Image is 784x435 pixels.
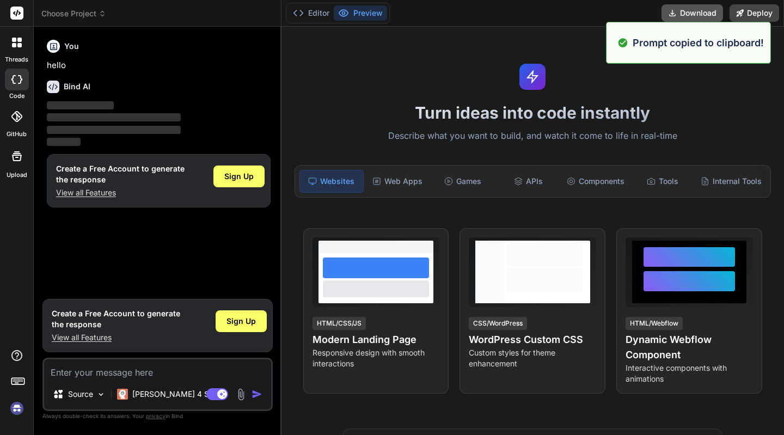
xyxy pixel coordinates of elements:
[289,5,334,21] button: Editor
[235,388,247,401] img: attachment
[52,332,180,343] p: View all Features
[56,187,185,198] p: View all Features
[224,171,254,182] span: Sign Up
[469,347,596,369] p: Custom styles for theme enhancement
[313,347,440,369] p: Responsive design with smooth interactions
[626,332,753,363] h4: Dynamic Webflow Component
[47,101,114,109] span: ‌
[633,35,764,50] p: Prompt copied to clipboard!
[469,332,596,347] h4: WordPress Custom CSS
[696,170,766,193] div: Internal Tools
[617,35,628,50] img: alert
[626,317,683,330] div: HTML/Webflow
[661,4,723,22] button: Download
[9,91,24,101] label: code
[8,399,26,418] img: signin
[288,103,777,122] h1: Turn ideas into code instantly
[64,81,90,92] h6: Bind AI
[313,332,440,347] h4: Modern Landing Page
[47,59,271,72] p: hello
[431,170,494,193] div: Games
[42,411,273,421] p: Always double-check its answers. Your in Bind
[626,363,753,384] p: Interactive components with animations
[562,170,629,193] div: Components
[252,389,262,400] img: icon
[96,390,106,399] img: Pick Models
[146,413,166,419] span: privacy
[730,4,779,22] button: Deploy
[41,8,106,19] span: Choose Project
[5,55,28,64] label: threads
[47,113,181,121] span: ‌
[631,170,694,193] div: Tools
[47,126,181,134] span: ‌
[288,129,777,143] p: Describe what you want to build, and watch it come to life in real-time
[366,170,429,193] div: Web Apps
[299,170,364,193] div: Websites
[56,163,185,185] h1: Create a Free Account to generate the response
[52,308,180,330] h1: Create a Free Account to generate the response
[469,317,527,330] div: CSS/WordPress
[497,170,560,193] div: APIs
[7,130,27,139] label: GitHub
[226,316,256,327] span: Sign Up
[132,389,213,400] p: [PERSON_NAME] 4 S..
[68,389,93,400] p: Source
[7,170,27,180] label: Upload
[313,317,366,330] div: HTML/CSS/JS
[117,389,128,400] img: Claude 4 Sonnet
[64,41,79,52] h6: You
[47,138,81,146] span: ‌
[334,5,387,21] button: Preview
